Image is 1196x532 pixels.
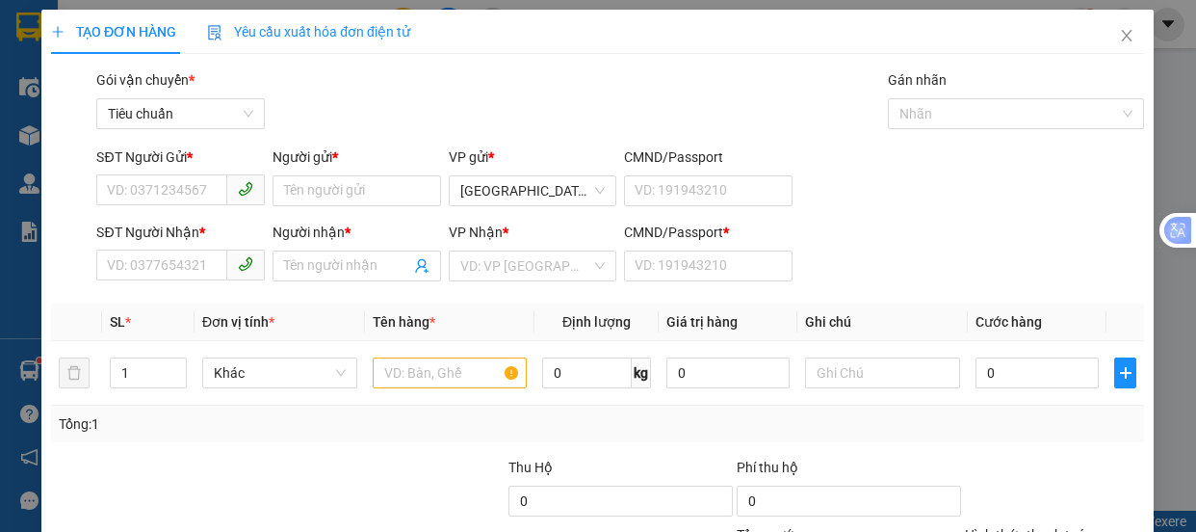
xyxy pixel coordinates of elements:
span: Tên hàng [373,314,435,330]
span: Khác [215,359,347,387]
div: VP gửi [449,146,617,168]
div: CMND/Passport [625,146,793,168]
span: VP Nhận [449,225,503,240]
span: plus [1116,365,1136,381]
span: Đà Lạt [460,176,606,205]
span: Gói vận chuyển [97,72,195,88]
button: Close [1101,10,1155,64]
span: plus [51,25,65,39]
div: CMND/Passport [625,222,793,243]
div: SĐT Người Gửi [97,146,266,168]
label: Gán nhãn [889,72,948,88]
span: user-add [414,258,429,274]
div: Người gửi [273,146,442,168]
span: phone [239,181,254,197]
span: Yêu cầu xuất hóa đơn điện tử [208,24,411,40]
span: Tiêu chuẩn [109,99,254,128]
input: VD: Bàn, Ghế [373,358,528,388]
span: Giá trị hàng [666,314,738,330]
span: TẠO ĐƠN HÀNG [51,24,176,40]
span: close [1120,28,1135,43]
span: Đơn vị tính [203,314,275,330]
div: SĐT Người Nhận [97,222,266,243]
img: icon [208,25,223,40]
input: Ghi Chú [806,358,961,388]
input: 0 [666,358,791,388]
span: kg [632,358,651,388]
th: Ghi chú [798,304,969,341]
span: Định lượng [562,314,631,330]
div: Phí thu hộ [737,457,961,486]
span: Cước hàng [975,314,1042,330]
span: phone [239,256,254,272]
div: Tổng: 1 [59,413,463,435]
span: Thu Hộ [508,460,553,475]
button: plus [1115,358,1137,388]
span: SL [110,314,125,330]
button: delete [59,358,90,388]
div: Người nhận [273,222,442,243]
